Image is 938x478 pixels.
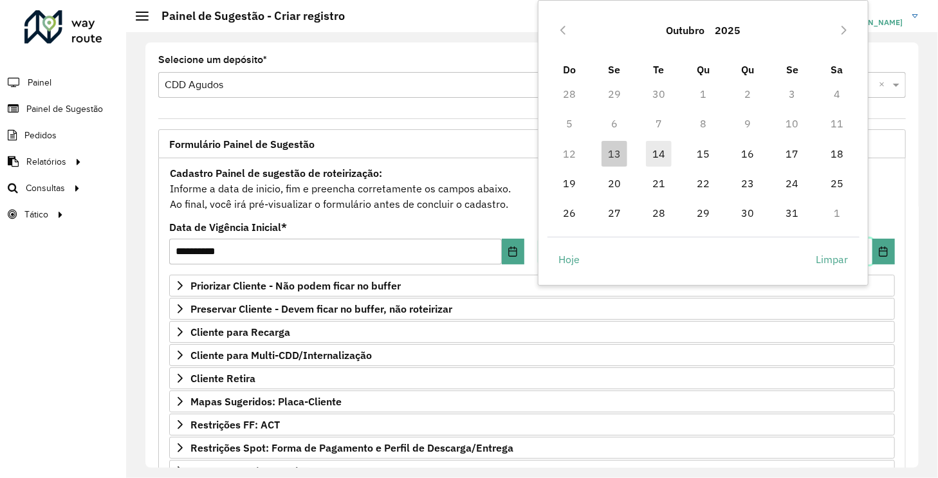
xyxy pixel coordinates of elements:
[646,141,672,167] span: 14
[547,198,592,228] td: 26
[169,367,895,389] a: Cliente Retira
[661,15,710,46] button: Choose Month
[169,414,895,436] a: Restrições FF: ACT
[646,200,672,226] span: 28
[169,219,287,235] label: Data de Vigência Inicial
[681,169,726,198] td: 22
[602,170,627,196] span: 20
[814,198,859,228] td: 1
[814,139,859,169] td: 18
[169,391,895,412] a: Mapas Sugeridos: Placa-Cliente
[169,165,895,212] div: Informe a data de inicio, fim e preencha corretamente os campos abaixo. Ao final, você irá pré-vi...
[592,79,636,109] td: 29
[814,79,859,109] td: 4
[149,9,345,23] h2: Painel de Sugestão - Criar registro
[158,52,267,68] label: Selecione um depósito
[726,79,770,109] td: 2
[637,109,681,138] td: 7
[547,79,592,109] td: 28
[637,198,681,228] td: 28
[770,169,814,198] td: 24
[770,139,814,169] td: 17
[602,141,627,167] span: 13
[190,396,342,407] span: Mapas Sugeridos: Placa-Cliente
[190,466,309,476] span: Rota Noturna/Vespertina
[726,109,770,138] td: 9
[592,198,636,228] td: 27
[646,170,672,196] span: 21
[681,79,726,109] td: 1
[816,252,849,267] span: Limpar
[190,280,401,291] span: Priorizar Cliente - Não podem ficar no buffer
[780,141,805,167] span: 17
[190,304,452,314] span: Preservar Cliente - Devem ficar no buffer, não roteirizar
[780,170,805,196] span: 24
[190,350,372,360] span: Cliente para Multi-CDD/Internalização
[557,200,583,226] span: 26
[592,139,636,169] td: 13
[831,63,843,76] span: Sa
[780,200,805,226] span: 31
[726,139,770,169] td: 16
[697,63,710,76] span: Qu
[872,239,895,264] button: Choose Date
[190,419,280,430] span: Restrições FF: ACT
[564,63,576,76] span: Do
[592,109,636,138] td: 6
[169,437,895,459] a: Restrições Spot: Forma de Pagamento e Perfil de Descarga/Entrega
[170,167,382,179] strong: Cadastro Painel de sugestão de roteirização:
[24,208,48,221] span: Tático
[637,79,681,109] td: 30
[608,63,620,76] span: Se
[24,129,57,142] span: Pedidos
[169,139,315,149] span: Formulário Painel de Sugestão
[834,20,854,41] button: Next Month
[26,181,65,195] span: Consultas
[805,246,860,272] button: Limpar
[502,239,524,264] button: Choose Date
[637,169,681,198] td: 21
[681,109,726,138] td: 8
[681,198,726,228] td: 29
[169,321,895,343] a: Cliente para Recarga
[169,344,895,366] a: Cliente para Multi-CDD/Internalização
[169,298,895,320] a: Preservar Cliente - Devem ficar no buffer, não roteirizar
[553,20,573,41] button: Previous Month
[735,170,761,196] span: 23
[26,102,103,116] span: Painel de Sugestão
[190,373,255,383] span: Cliente Retira
[814,169,859,198] td: 25
[690,200,716,226] span: 29
[190,327,290,337] span: Cliente para Recarga
[814,109,859,138] td: 11
[190,443,513,453] span: Restrições Spot: Forma de Pagamento e Perfil de Descarga/Entrega
[558,252,580,267] span: Hoje
[770,198,814,228] td: 31
[726,169,770,198] td: 23
[547,246,591,272] button: Hoje
[690,170,716,196] span: 22
[547,139,592,169] td: 12
[786,63,798,76] span: Se
[710,15,746,46] button: Choose Year
[547,169,592,198] td: 19
[824,141,850,167] span: 18
[547,109,592,138] td: 5
[26,155,66,169] span: Relatórios
[592,169,636,198] td: 20
[602,200,627,226] span: 27
[690,141,716,167] span: 15
[681,139,726,169] td: 15
[169,275,895,297] a: Priorizar Cliente - Não podem ficar no buffer
[735,141,761,167] span: 16
[726,198,770,228] td: 30
[879,77,890,93] span: Clear all
[824,170,850,196] span: 25
[742,63,755,76] span: Qu
[770,79,814,109] td: 3
[28,76,51,89] span: Painel
[557,170,583,196] span: 19
[770,109,814,138] td: 10
[654,63,665,76] span: Te
[637,139,681,169] td: 14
